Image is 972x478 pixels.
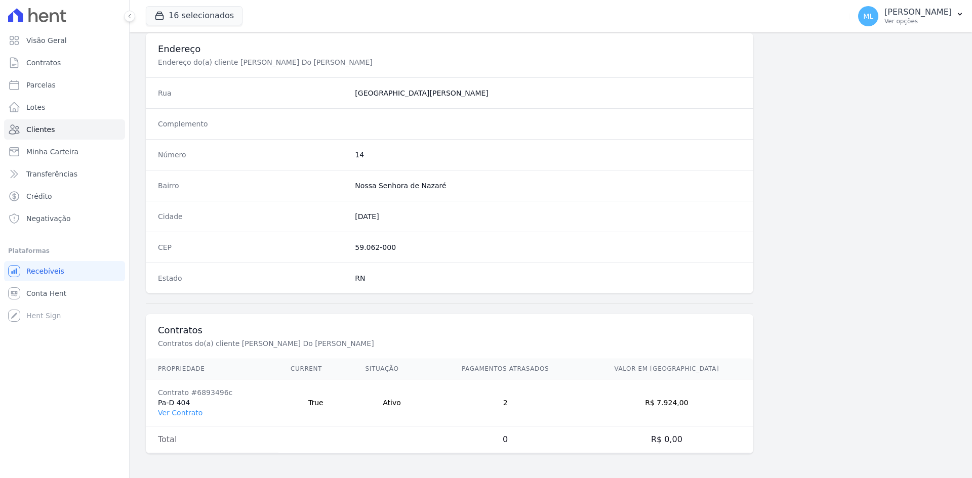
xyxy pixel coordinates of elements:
[4,186,125,206] a: Crédito
[4,75,125,95] a: Parcelas
[26,35,67,46] span: Visão Geral
[26,102,46,112] span: Lotes
[430,426,580,453] td: 0
[4,164,125,184] a: Transferências
[278,359,353,379] th: Current
[158,324,741,336] h3: Contratos
[26,58,61,68] span: Contratos
[353,379,431,426] td: Ativo
[26,124,55,135] span: Clientes
[355,150,741,160] dd: 14
[26,147,78,157] span: Minha Carteira
[4,30,125,51] a: Visão Geral
[26,213,71,224] span: Negativação
[158,119,347,129] dt: Complemento
[158,242,347,252] dt: CEP
[146,426,278,453] td: Total
[863,13,873,20] span: ML
[353,359,431,379] th: Situação
[26,266,64,276] span: Recebíveis
[158,338,498,349] p: Contratos do(a) cliente [PERSON_NAME] Do [PERSON_NAME]
[4,97,125,117] a: Lotes
[26,169,77,179] span: Transferências
[158,150,347,160] dt: Número
[158,273,347,283] dt: Estado
[8,245,121,257] div: Plataformas
[26,80,56,90] span: Parcelas
[158,387,266,398] div: Contrato #6893496c
[158,88,347,98] dt: Rua
[4,261,125,281] a: Recebíveis
[580,359,753,379] th: Valor em [GEOGRAPHIC_DATA]
[158,181,347,191] dt: Bairro
[355,88,741,98] dd: [GEOGRAPHIC_DATA][PERSON_NAME]
[430,379,580,426] td: 2
[4,208,125,229] a: Negativação
[884,7,952,17] p: [PERSON_NAME]
[355,242,741,252] dd: 59.062-000
[158,43,741,55] h3: Endereço
[4,142,125,162] a: Minha Carteira
[4,53,125,73] a: Contratos
[158,57,498,67] p: Endereço do(a) cliente [PERSON_NAME] Do [PERSON_NAME]
[146,6,242,25] button: 16 selecionados
[580,379,753,426] td: R$ 7.924,00
[146,359,278,379] th: Propriedade
[884,17,952,25] p: Ver opções
[355,181,741,191] dd: Nossa Senhora de Nazaré
[430,359,580,379] th: Pagamentos Atrasados
[26,191,52,201] span: Crédito
[26,288,66,298] span: Conta Hent
[278,379,353,426] td: True
[146,379,278,426] td: Pa-D 404
[4,283,125,303] a: Conta Hent
[158,211,347,222] dt: Cidade
[4,119,125,140] a: Clientes
[850,2,972,30] button: ML [PERSON_NAME] Ver opções
[355,211,741,222] dd: [DATE]
[355,273,741,283] dd: RN
[580,426,753,453] td: R$ 0,00
[158,409,202,417] a: Ver Contrato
